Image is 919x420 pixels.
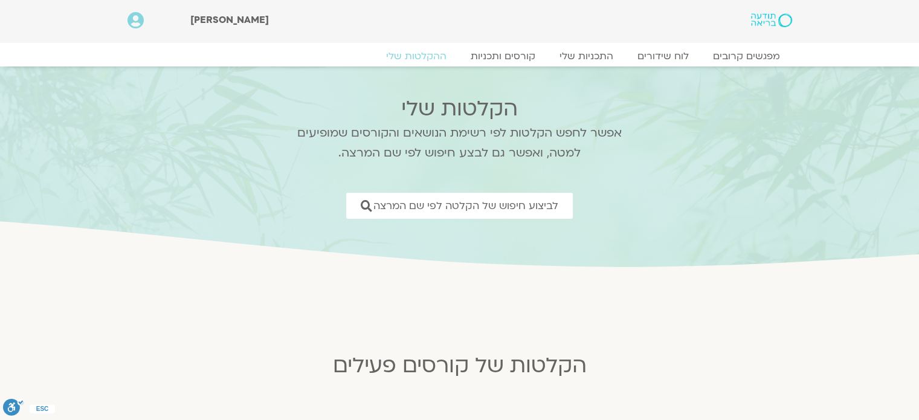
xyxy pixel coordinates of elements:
a: מפגשים קרובים [701,50,792,62]
a: קורסים ותכניות [459,50,547,62]
span: לביצוע חיפוש של הקלטה לפי שם המרצה [373,200,558,212]
span: [PERSON_NAME] [190,13,269,27]
h2: הקלטות שלי [282,97,638,121]
nav: Menu [127,50,792,62]
a: ההקלטות שלי [374,50,459,62]
h2: הקלטות של קורסים פעילים [164,354,756,378]
a: לביצוע חיפוש של הקלטה לפי שם המרצה [346,193,573,219]
p: אפשר לחפש הקלטות לפי רשימת הנושאים והקורסים שמופיעים למטה, ואפשר גם לבצע חיפוש לפי שם המרצה. [282,123,638,163]
a: לוח שידורים [625,50,701,62]
a: התכניות שלי [547,50,625,62]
